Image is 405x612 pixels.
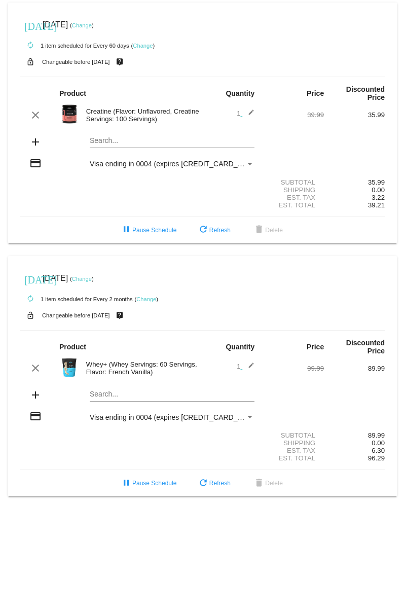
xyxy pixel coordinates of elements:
a: Change [72,276,92,282]
mat-icon: live_help [114,55,126,68]
mat-icon: pause [120,224,132,236]
strong: Price [307,89,324,97]
button: Refresh [189,221,239,239]
div: 39.99 [263,111,324,119]
strong: Product [59,89,86,97]
span: 1 [237,110,254,117]
div: Est. Total [263,201,324,209]
small: ( ) [70,22,94,28]
mat-select: Payment Method [90,160,254,168]
span: Delete [253,227,283,234]
mat-icon: clear [29,362,42,374]
div: Subtotal [263,178,324,186]
strong: Price [307,343,324,351]
span: Visa ending in 0004 (expires [CREDIT_CARD_DATA]) [90,413,260,421]
mat-icon: autorenew [24,40,36,52]
small: 1 item scheduled for Every 2 months [20,296,133,302]
div: 99.99 [263,365,324,372]
span: 0.00 [372,186,385,194]
small: Changeable before [DATE] [42,59,110,65]
span: 96.29 [368,454,385,462]
mat-icon: refresh [197,478,209,490]
button: Pause Schedule [112,474,185,492]
mat-icon: credit_card [29,410,42,422]
span: Visa ending in 0004 (expires [CREDIT_CARD_DATA]) [90,160,260,168]
div: Subtotal [263,431,324,439]
mat-icon: add [29,136,42,148]
mat-icon: clear [29,109,42,121]
button: Pause Schedule [112,221,185,239]
div: 89.99 [324,431,385,439]
mat-icon: add [29,389,42,401]
mat-icon: [DATE] [24,19,36,31]
mat-icon: edit [242,362,254,374]
span: Pause Schedule [120,227,176,234]
mat-icon: pause [120,478,132,490]
strong: Discounted Price [346,85,385,101]
mat-select: Payment Method [90,413,254,421]
small: 1 item scheduled for Every 60 days [20,43,129,49]
input: Search... [90,390,254,399]
img: Image-1-Carousel-Whey-5lb-Vanilla-no-badge-Transp.png [59,357,80,378]
mat-icon: [DATE] [24,273,36,285]
mat-icon: autorenew [24,293,36,305]
mat-icon: delete [253,478,265,490]
mat-icon: lock_open [24,309,36,322]
mat-icon: live_help [114,309,126,322]
span: 6.30 [372,447,385,454]
span: Refresh [197,227,231,234]
div: Shipping [263,439,324,447]
span: 3.22 [372,194,385,201]
span: 39.21 [368,201,385,209]
mat-icon: credit_card [29,157,42,169]
mat-icon: refresh [197,224,209,236]
a: Change [136,296,156,302]
span: Delete [253,480,283,487]
mat-icon: delete [253,224,265,236]
small: ( ) [70,276,94,282]
div: 89.99 [324,365,385,372]
button: Delete [245,474,291,492]
div: Est. Tax [263,194,324,201]
mat-icon: lock_open [24,55,36,68]
a: Change [133,43,153,49]
div: 35.99 [324,111,385,119]
small: Changeable before [DATE] [42,312,110,318]
span: Pause Schedule [120,480,176,487]
input: Search... [90,137,254,145]
span: 1 [237,363,254,370]
div: 35.99 [324,178,385,186]
button: Refresh [189,474,239,492]
mat-icon: edit [242,109,254,121]
div: Est. Tax [263,447,324,454]
strong: Product [59,343,86,351]
span: Refresh [197,480,231,487]
strong: Discounted Price [346,339,385,355]
div: Est. Total [263,454,324,462]
span: 0.00 [372,439,385,447]
small: ( ) [131,43,155,49]
div: Creatine (Flavor: Unflavored, Creatine Servings: 100 Servings) [81,107,203,123]
small: ( ) [134,296,158,302]
div: Shipping [263,186,324,194]
strong: Quantity [226,89,254,97]
strong: Quantity [226,343,254,351]
img: Image-1-Carousel-Creatine-100S-1000x1000-1.png [59,104,80,124]
div: Whey+ (Whey Servings: 60 Servings, Flavor: French Vanilla) [81,361,203,376]
button: Delete [245,221,291,239]
a: Change [72,22,92,28]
